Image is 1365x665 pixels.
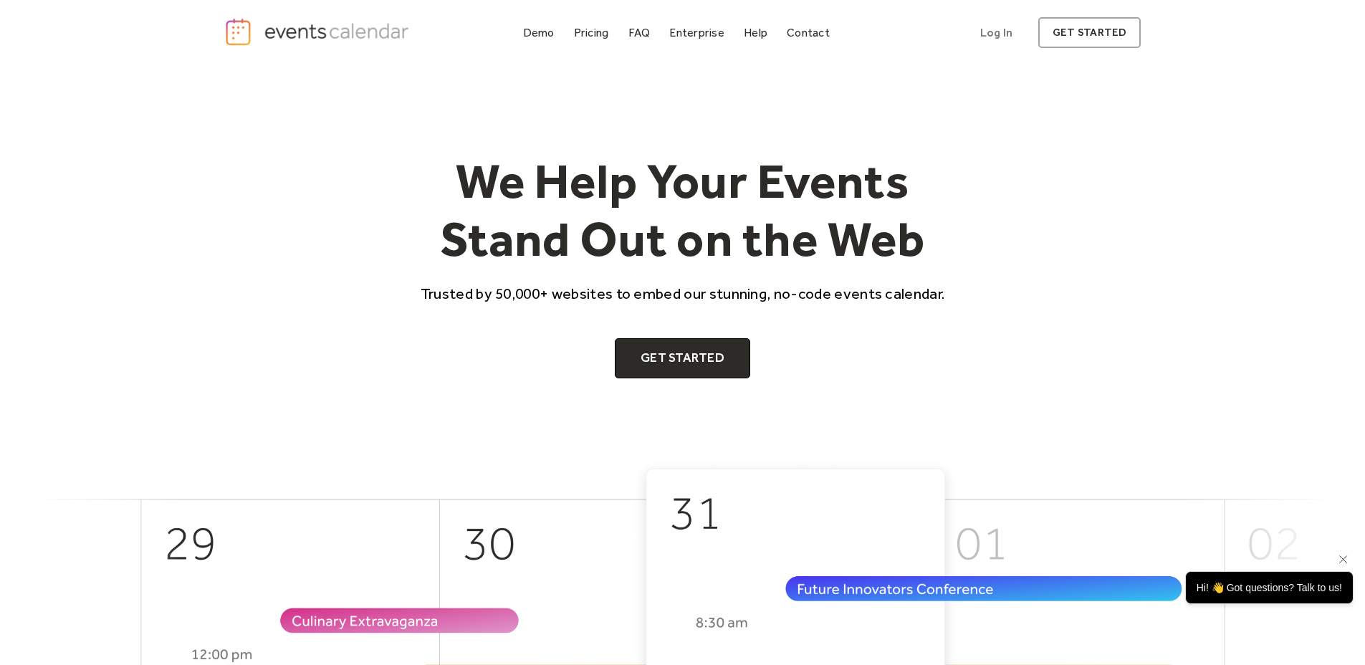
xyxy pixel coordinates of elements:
a: FAQ [623,23,656,42]
div: Pricing [574,29,609,37]
div: Demo [523,29,555,37]
a: Contact [781,23,835,42]
div: Contact [787,29,830,37]
a: Log In [966,17,1027,48]
div: Enterprise [669,29,724,37]
a: Demo [517,23,560,42]
a: get started [1038,17,1141,48]
div: FAQ [628,29,651,37]
div: Help [744,29,767,37]
p: Trusted by 50,000+ websites to embed our stunning, no-code events calendar. [408,283,958,304]
h1: We Help Your Events Stand Out on the Web [408,152,958,269]
a: Help [738,23,773,42]
a: Pricing [568,23,615,42]
a: Enterprise [664,23,729,42]
a: home [224,17,413,47]
a: Get Started [615,338,750,378]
